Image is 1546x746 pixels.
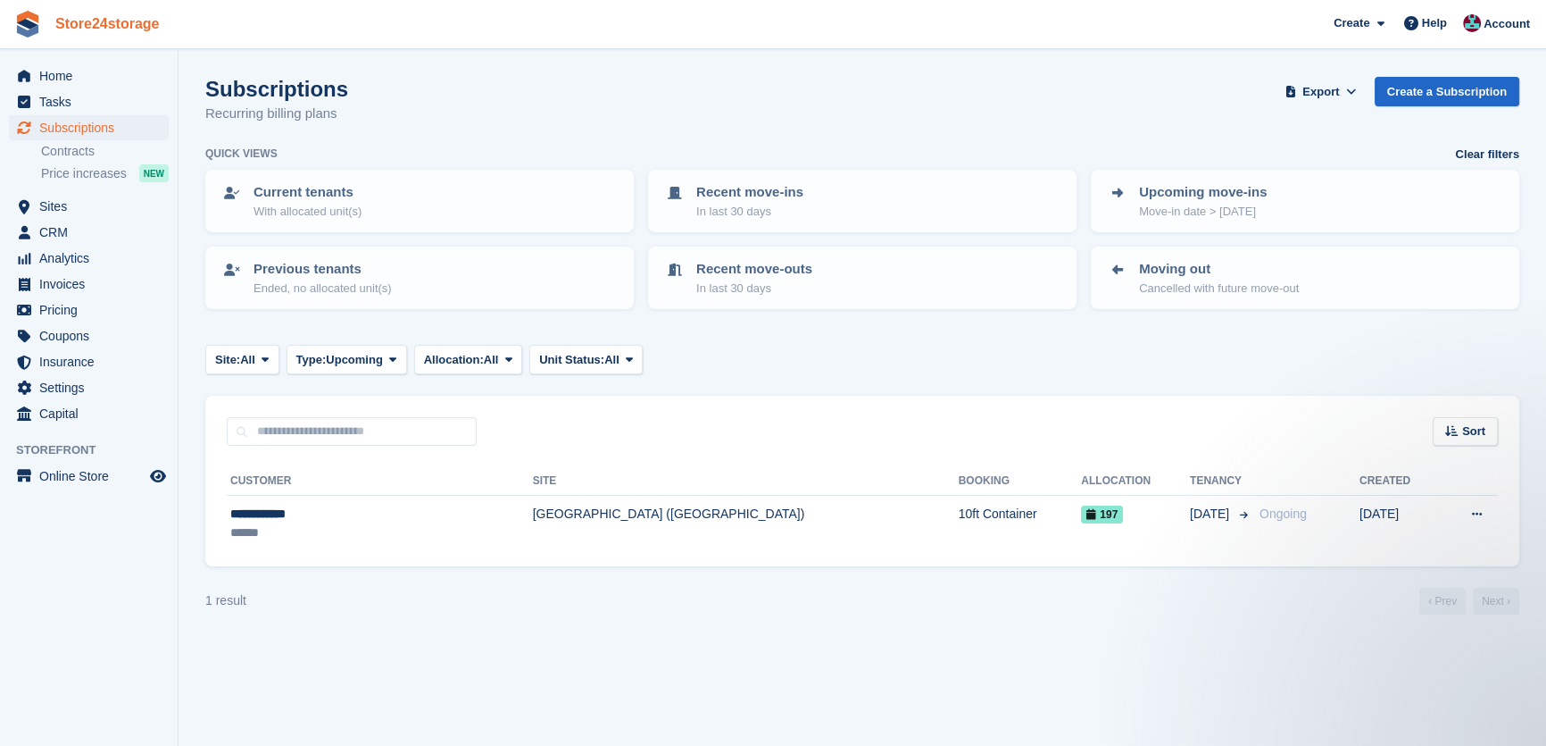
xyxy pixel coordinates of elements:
[484,351,499,369] span: All
[39,349,146,374] span: Insurance
[9,89,169,114] a: menu
[39,115,146,140] span: Subscriptions
[1093,248,1517,307] a: Moving out Cancelled with future move-out
[240,351,255,369] span: All
[1139,280,1299,298] p: Cancelled with future move-out
[1375,77,1519,106] a: Create a Subscription
[9,246,169,271] a: menu
[14,11,41,38] img: stora-icon-8386f47178a22dfd0bd8f6a31ec36ba5ce8667c1dd55bd0f319d3a0aa187defe.svg
[1416,588,1523,615] nav: Page
[1455,146,1519,163] a: Clear filters
[1139,259,1299,280] p: Moving out
[1190,505,1233,524] span: [DATE]
[296,351,327,369] span: Type:
[1139,182,1267,203] p: Upcoming move-ins
[9,464,169,489] a: menu
[9,401,169,426] a: menu
[650,172,1075,231] a: Recent move-ins In last 30 days
[959,496,1082,552] td: 10ft Container
[205,146,278,162] h6: Quick views
[9,63,169,88] a: menu
[424,351,484,369] span: Allocation:
[696,182,803,203] p: Recent move-ins
[227,467,533,496] th: Customer
[207,172,632,231] a: Current tenants With allocated unit(s)
[16,441,178,459] span: Storefront
[9,298,169,323] a: menu
[1190,467,1252,496] th: Tenancy
[9,220,169,245] a: menu
[1422,14,1447,32] span: Help
[48,9,167,38] a: Store24storage
[207,248,632,307] a: Previous tenants Ended, no allocated unit(s)
[41,165,127,182] span: Price increases
[205,345,279,374] button: Site: All
[414,345,523,374] button: Allocation: All
[1359,496,1439,552] td: [DATE]
[1282,77,1360,106] button: Export
[9,272,169,297] a: menu
[205,77,348,101] h1: Subscriptions
[39,272,146,297] span: Invoices
[39,194,146,219] span: Sites
[9,323,169,348] a: menu
[650,248,1075,307] a: Recent move-outs In last 30 days
[39,63,146,88] span: Home
[1473,588,1519,615] a: Next
[1081,467,1190,496] th: Allocation
[1093,172,1517,231] a: Upcoming move-ins Move-in date > [DATE]
[959,467,1082,496] th: Booking
[39,89,146,114] span: Tasks
[139,164,169,182] div: NEW
[1359,467,1439,496] th: Created
[1334,14,1369,32] span: Create
[1484,15,1530,33] span: Account
[39,246,146,271] span: Analytics
[9,375,169,400] a: menu
[254,280,392,298] p: Ended, no allocated unit(s)
[39,464,146,489] span: Online Store
[254,182,362,203] p: Current tenants
[1259,507,1307,521] span: Ongoing
[533,496,959,552] td: [GEOGRAPHIC_DATA] ([GEOGRAPHIC_DATA])
[533,467,959,496] th: Site
[9,115,169,140] a: menu
[41,143,169,160] a: Contracts
[1463,14,1481,32] img: George
[1302,83,1339,101] span: Export
[205,104,348,124] p: Recurring billing plans
[9,349,169,374] a: menu
[215,351,240,369] span: Site:
[696,259,812,280] p: Recent move-outs
[9,194,169,219] a: menu
[254,203,362,221] p: With allocated unit(s)
[39,401,146,426] span: Capital
[1419,588,1466,615] a: Previous
[539,351,604,369] span: Unit Status:
[39,298,146,323] span: Pricing
[1081,506,1123,524] span: 197
[529,345,643,374] button: Unit Status: All
[39,220,146,245] span: CRM
[696,280,812,298] p: In last 30 days
[254,259,392,280] p: Previous tenants
[287,345,407,374] button: Type: Upcoming
[1139,203,1267,221] p: Move-in date > [DATE]
[696,203,803,221] p: In last 30 days
[1462,423,1485,440] span: Sort
[41,163,169,183] a: Price increases NEW
[205,591,246,610] div: 1 result
[604,351,619,369] span: All
[147,465,169,487] a: Preview store
[39,323,146,348] span: Coupons
[39,375,146,400] span: Settings
[326,351,383,369] span: Upcoming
